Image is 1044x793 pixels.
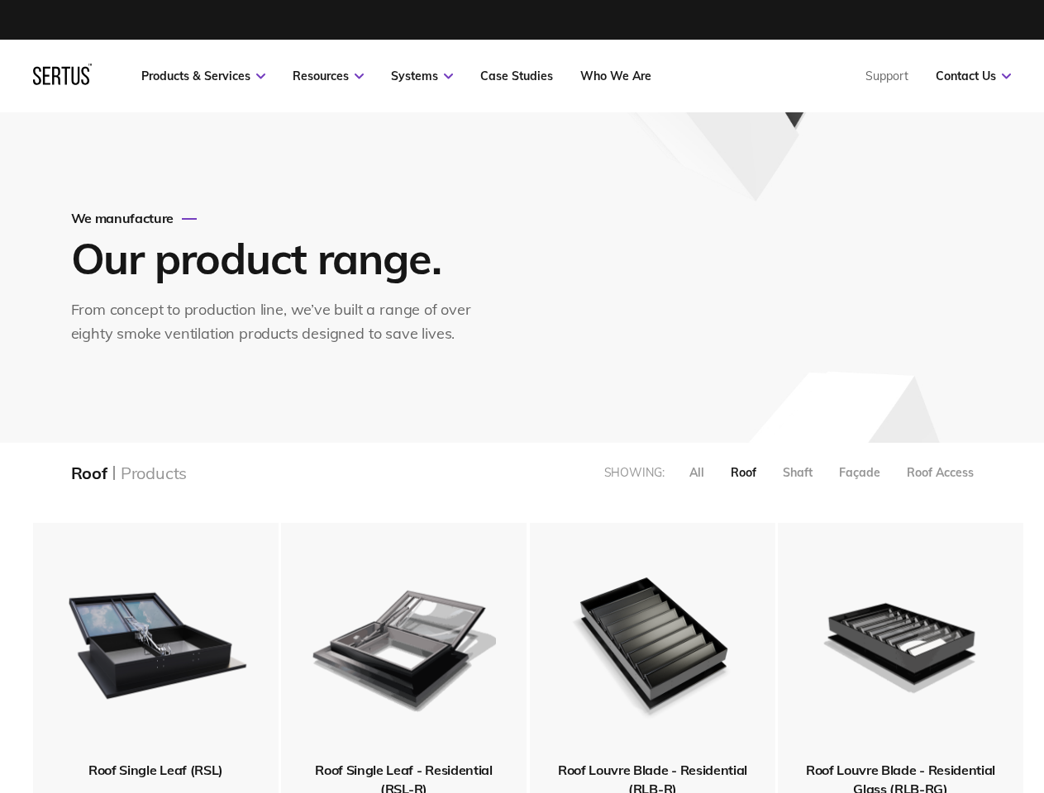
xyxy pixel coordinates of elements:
[71,231,484,285] h1: Our product range.
[689,465,704,480] div: All
[783,465,813,480] div: Shaft
[121,463,187,483] div: Products
[604,465,665,480] div: Showing:
[839,465,880,480] div: Façade
[480,69,553,83] a: Case Studies
[936,69,1011,83] a: Contact Us
[71,298,489,346] div: From concept to production line, we’ve built a range of over eighty smoke ventilation products de...
[391,69,453,83] a: Systems
[746,601,1044,793] iframe: Chat Widget
[141,69,265,83] a: Products & Services
[731,465,756,480] div: Roof
[88,762,223,778] span: Roof Single Leaf (RSL)
[580,69,651,83] a: Who We Are
[71,463,107,483] div: Roof
[71,210,489,226] div: We manufacture
[293,69,364,83] a: Resources
[907,465,974,480] div: Roof Access
[865,69,908,83] a: Support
